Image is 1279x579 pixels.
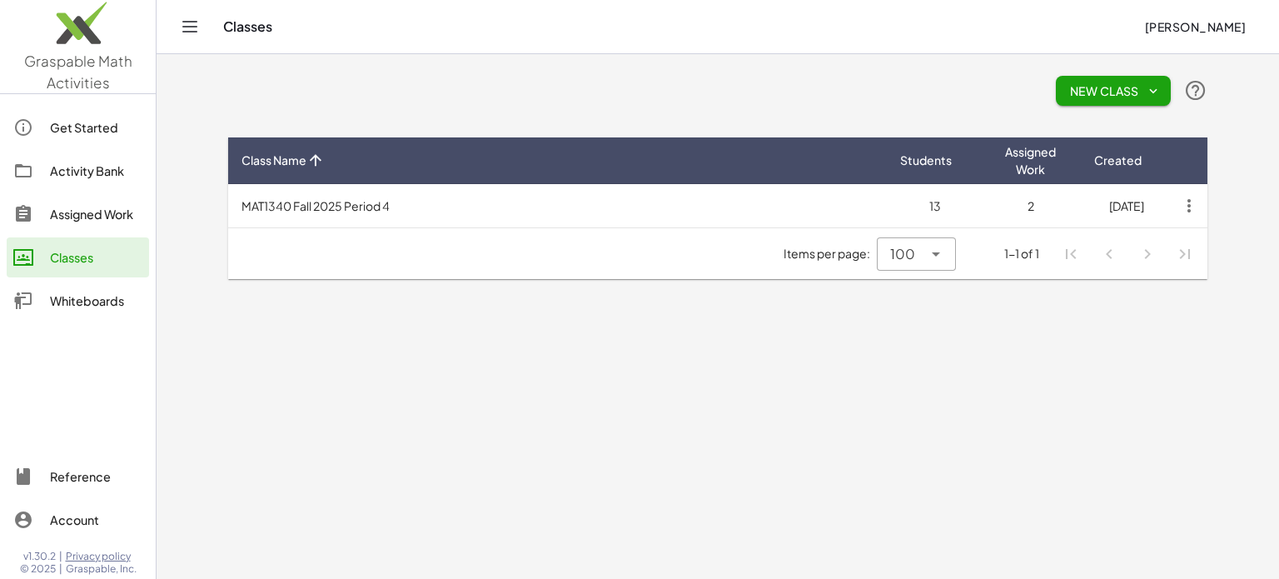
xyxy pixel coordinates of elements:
span: [PERSON_NAME] [1144,19,1246,34]
a: Privacy policy [66,550,137,563]
span: Assigned Work [996,143,1065,178]
a: Activity Bank [7,151,149,191]
a: Get Started [7,107,149,147]
span: New Class [1069,83,1157,98]
button: New Class [1056,76,1171,106]
a: Classes [7,237,149,277]
div: Assigned Work [50,204,142,224]
span: v1.30.2 [23,550,56,563]
span: | [59,550,62,563]
span: 2 [1028,198,1034,213]
div: 1-1 of 1 [1004,245,1039,262]
div: Account [50,510,142,530]
td: [DATE] [1078,184,1174,227]
span: Graspable, Inc. [66,562,137,576]
div: Classes [50,247,142,267]
td: MAT1340 Fall 2025 Period 4 [228,184,887,227]
button: Toggle navigation [177,13,203,40]
div: Whiteboards [50,291,142,311]
a: Reference [7,457,149,497]
button: [PERSON_NAME] [1131,12,1259,42]
div: Reference [50,467,142,487]
td: 13 [887,184,983,227]
span: Created [1094,152,1142,169]
span: © 2025 [20,562,56,576]
a: Whiteboards [7,281,149,321]
span: Students [900,152,952,169]
span: 100 [890,244,915,264]
a: Assigned Work [7,194,149,234]
span: Class Name [241,152,306,169]
div: Activity Bank [50,161,142,181]
div: Get Started [50,117,142,137]
nav: Pagination Navigation [1053,235,1204,273]
span: | [59,562,62,576]
a: Account [7,500,149,540]
span: Items per page: [784,245,877,262]
span: Graspable Math Activities [24,52,132,92]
